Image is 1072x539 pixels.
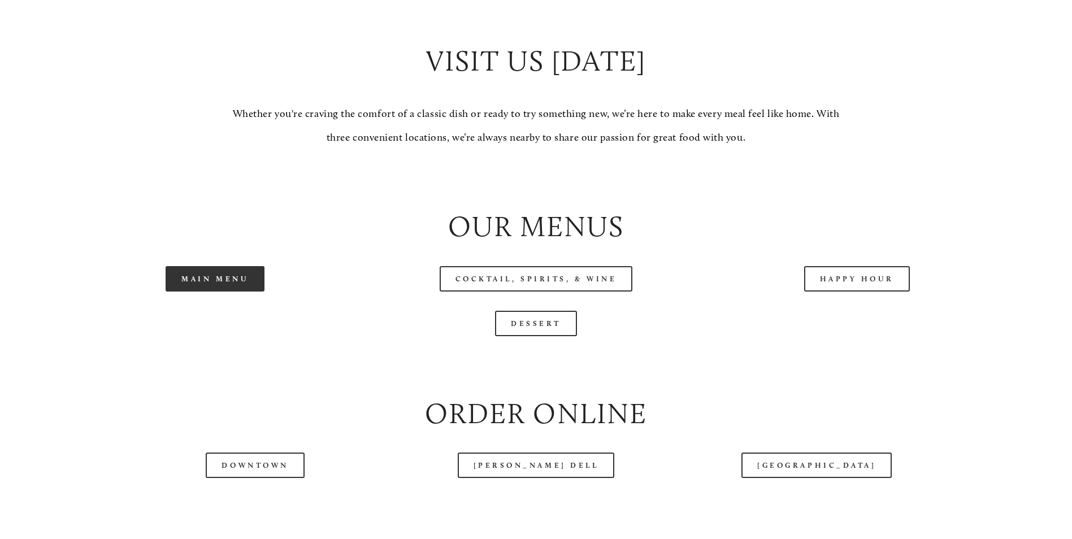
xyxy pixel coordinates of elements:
[206,453,304,478] a: Downtown
[440,266,633,292] a: Cocktail, Spirits, & Wine
[225,102,848,149] p: Whether you're craving the comfort of a classic dish or ready to try something new, we’re here to...
[458,453,615,478] a: [PERSON_NAME] Dell
[741,453,892,478] a: [GEOGRAPHIC_DATA]
[495,311,577,336] a: Dessert
[166,266,264,292] a: Main Menu
[804,266,910,292] a: Happy Hour
[64,207,1008,247] h2: Our Menus
[64,394,1008,434] h2: Order Online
